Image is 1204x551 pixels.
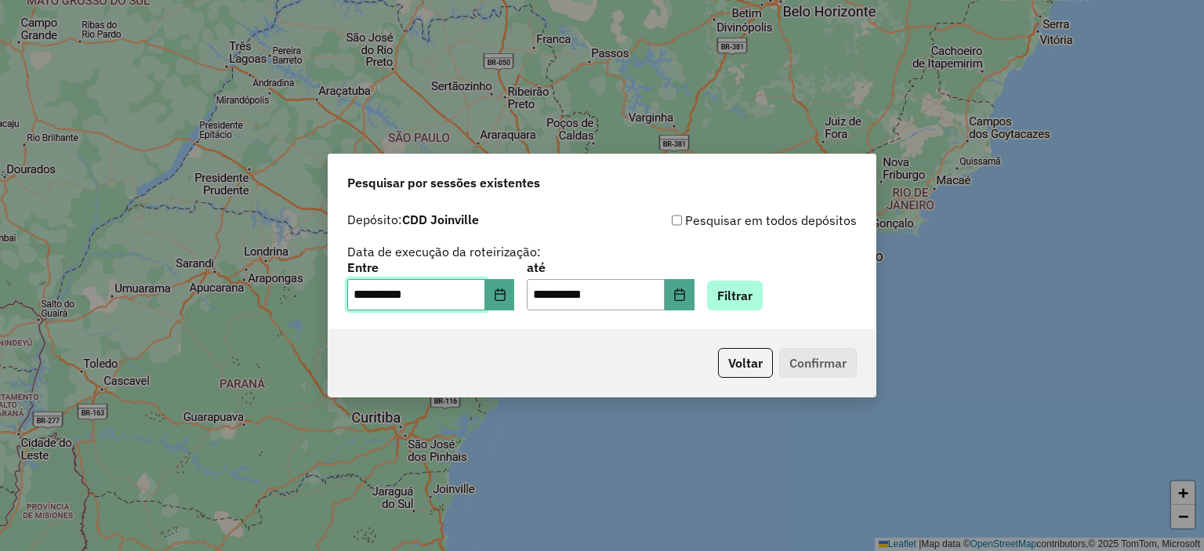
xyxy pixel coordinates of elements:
label: Depósito: [347,210,479,229]
label: até [527,258,694,277]
button: Choose Date [665,279,694,310]
div: Pesquisar em todos depósitos [602,211,857,230]
button: Voltar [718,348,773,378]
button: Filtrar [707,281,763,310]
span: Pesquisar por sessões existentes [347,173,540,192]
label: Entre [347,258,514,277]
label: Data de execução da roteirização: [347,242,541,261]
strong: CDD Joinville [402,212,479,227]
button: Choose Date [485,279,515,310]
